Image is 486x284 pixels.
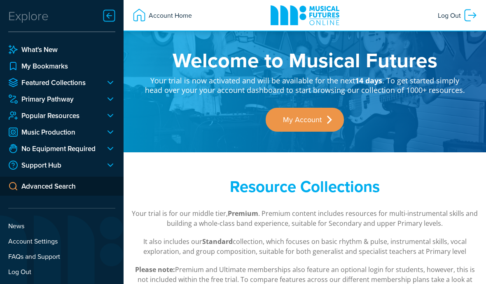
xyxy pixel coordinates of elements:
strong: 14 days [355,76,382,85]
strong: Standard [202,237,233,246]
strong: Please note: [135,265,175,274]
strong: Premium [228,209,258,218]
a: No Equipment Required [8,144,99,154]
a: Account Home [128,4,196,27]
a: What's New [8,45,115,54]
p: Your trial is now activated and will be available for the next . To get started simply head over ... [144,70,465,95]
a: News [8,221,115,231]
p: Your trial is for our middle tier, . Premium content includes resources for multi-instrumental sk... [132,208,478,228]
div: Explore [8,7,49,24]
a: Log Out [8,267,115,277]
a: Featured Collections [8,78,99,88]
h2: Resource Collections [144,177,465,196]
a: Account Settings [8,236,115,246]
a: Log Out [434,4,482,27]
a: Support Hub [8,160,99,170]
a: FAQs and Support [8,251,115,261]
p: It also includes our collection, which focuses on basic rhythm & pulse, instrumental skills, voca... [132,237,478,256]
span: Account Home [147,8,192,23]
h1: Welcome to Musical Futures [144,50,465,70]
a: Music Production [8,127,99,137]
a: Primary Pathway [8,94,99,104]
span: Log Out [438,8,463,23]
a: My Bookmarks [8,61,115,71]
a: Popular Resources [8,111,99,121]
a: My Account [266,108,344,132]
